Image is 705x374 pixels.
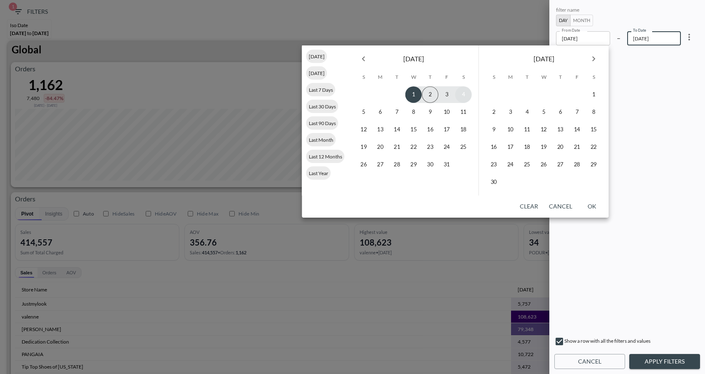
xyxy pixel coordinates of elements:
button: 22 [405,139,422,156]
span: Thursday [553,69,568,85]
button: 13 [552,121,569,138]
span: Saturday [456,69,471,85]
div: [DATE] [306,50,327,63]
button: 23 [486,156,502,173]
button: 6 [552,104,569,120]
button: Cancel [554,354,625,369]
button: 25 [519,156,536,173]
button: 27 [552,156,569,173]
button: 10 [502,121,519,138]
button: 14 [389,121,405,138]
input: YYYY-MM-DD [627,31,681,45]
button: 10 [439,104,455,120]
button: 14 [569,121,586,138]
span: Last 7 Days [306,87,335,93]
button: 25 [455,139,472,156]
button: Next month [586,50,602,67]
button: 2 [422,86,439,103]
button: Apply Filters [629,354,700,369]
button: 26 [355,156,372,173]
label: From Date [562,28,580,33]
button: 4 [519,104,536,120]
div: Show a row with all the filters and values [554,336,700,350]
span: Saturday [586,69,601,85]
span: Sunday [356,69,371,85]
button: 23 [422,139,439,156]
p: – [617,33,621,43]
button: 30 [486,174,502,191]
button: 15 [586,121,602,138]
div: Last 90 Days [306,116,338,130]
button: 9 [422,104,439,120]
button: 28 [389,156,405,173]
button: 8 [405,104,422,120]
span: Tuesday [390,69,405,85]
button: 3 [502,104,519,120]
button: 7 [389,104,405,120]
span: [DATE] [534,53,554,65]
button: 31 [439,156,455,173]
span: Thursday [423,69,438,85]
button: 21 [569,139,586,156]
button: Cancel [546,199,576,214]
button: 3 [439,86,455,103]
span: Last 30 Days [306,103,338,110]
div: Last 12 Months [306,150,345,163]
button: 26 [536,156,552,173]
button: 2 [486,104,502,120]
span: [DATE] [403,53,424,65]
span: Wednesday [536,69,551,85]
input: YYYY-MM-DD [556,31,610,45]
button: 5 [355,104,372,120]
span: [DATE] [306,70,327,76]
span: Last 90 Days [306,120,338,126]
button: 24 [439,139,455,156]
span: Last Year [306,170,331,176]
span: Last 12 Months [306,153,345,160]
button: 16 [486,139,502,156]
button: 18 [455,121,472,138]
button: 1 [586,86,602,103]
button: 15 [405,121,422,138]
button: Clear [516,199,542,214]
span: Friday [570,69,585,85]
button: 8 [586,104,602,120]
button: 21 [389,139,405,156]
button: 7 [569,104,586,120]
button: 17 [502,139,519,156]
button: 11 [455,104,472,120]
span: Wednesday [406,69,421,85]
span: Monday [503,69,518,85]
div: 2025-10-012025-10-04 [556,7,698,45]
button: 12 [355,121,372,138]
button: 29 [405,156,422,173]
button: 20 [372,139,389,156]
label: To Date [633,28,646,33]
div: [DATE] [306,66,327,80]
button: 19 [536,139,552,156]
button: 20 [552,139,569,156]
button: 24 [502,156,519,173]
button: Month [570,15,593,26]
button: 11 [519,121,536,138]
span: Friday [439,69,454,85]
button: 9 [486,121,502,138]
button: 16 [422,121,439,138]
div: filter name [556,7,681,15]
button: 5 [536,104,552,120]
button: more [681,29,698,45]
div: Last Month [306,133,336,146]
button: 17 [439,121,455,138]
button: Previous month [355,50,372,67]
button: 13 [372,121,389,138]
button: 27 [372,156,389,173]
span: [DATE] [306,53,327,60]
span: Last Month [306,137,336,143]
button: Day [556,15,571,26]
span: Tuesday [520,69,535,85]
span: Sunday [487,69,501,85]
button: 18 [519,139,536,156]
button: 28 [569,156,586,173]
button: 12 [536,121,552,138]
button: 4 [455,86,472,103]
